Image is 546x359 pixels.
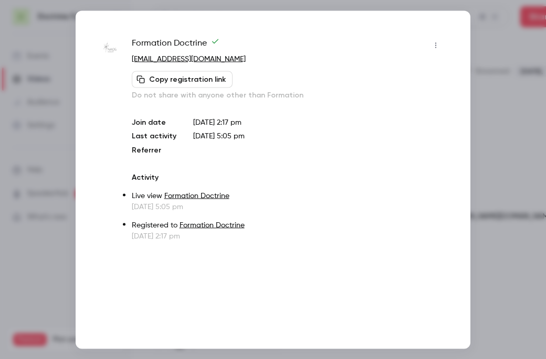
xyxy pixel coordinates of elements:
p: [DATE] 2:17 pm [193,117,444,127]
p: Activity [132,172,444,182]
a: [EMAIL_ADDRESS][DOMAIN_NAME] [132,55,246,62]
a: Formation Doctrine [164,192,229,199]
p: [DATE] 5:05 pm [132,201,444,212]
span: Formation Doctrine [132,37,219,53]
p: [DATE] 2:17 pm [132,231,444,241]
p: Do not share with anyone other than Formation [132,90,444,100]
a: Formation Doctrine [180,221,245,229]
img: naos-avocat.fr [102,38,121,57]
p: Referrer [132,145,176,155]
p: Join date [132,117,176,127]
p: Last activity [132,130,176,142]
button: Copy registration link [132,71,233,88]
span: [DATE] 5:05 pm [193,132,245,139]
p: Registered to [132,220,444,231]
p: Live view [132,190,444,201]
